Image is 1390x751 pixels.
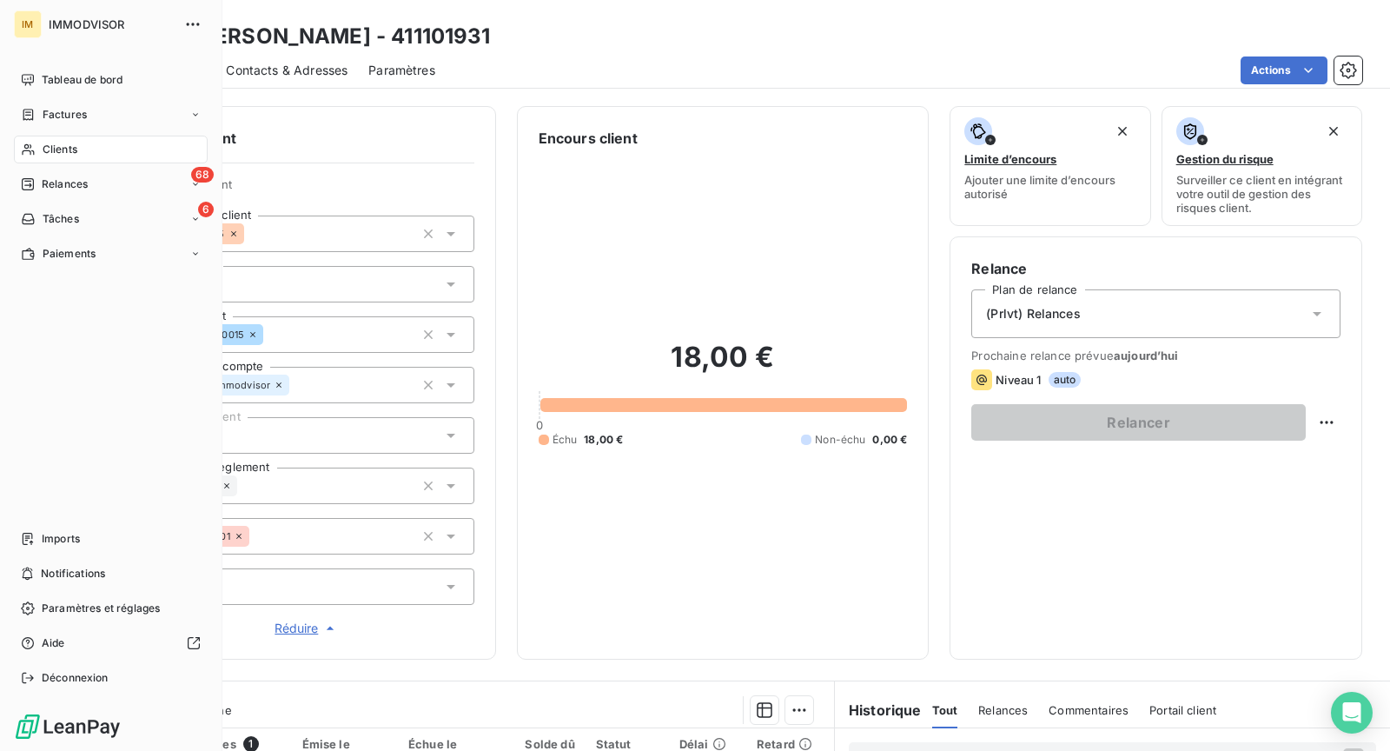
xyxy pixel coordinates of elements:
[14,66,208,94] a: Tableau de bord
[539,340,908,392] h2: 18,00 €
[191,167,214,183] span: 68
[41,566,105,582] span: Notifications
[14,595,208,622] a: Paramètres et réglages
[971,349,1340,362] span: Prochaine relance prévue
[964,152,1056,166] span: Limite d’encours
[1241,56,1327,84] button: Actions
[43,107,87,123] span: Factures
[835,700,922,721] h6: Historique
[1049,372,1082,388] span: auto
[289,377,303,393] input: Ajouter une valeur
[584,432,623,448] span: 18,00 €
[1331,692,1373,734] div: Open Intercom Messenger
[263,327,277,342] input: Ajouter une valeur
[105,128,474,149] h6: Informations client
[368,62,435,79] span: Paramètres
[408,737,493,751] div: Échue le
[536,418,543,432] span: 0
[679,737,736,751] div: Délai
[14,10,42,38] div: IM
[815,432,865,448] span: Non-échu
[42,176,88,192] span: Relances
[1176,173,1347,215] span: Surveiller ce client en intégrant votre outil de gestion des risques client.
[14,101,208,129] a: Factures
[237,478,251,494] input: Ajouter une valeur
[42,72,122,88] span: Tableau de bord
[302,737,387,751] div: Émise le
[539,128,638,149] h6: Encours client
[1049,703,1129,717] span: Commentaires
[757,737,824,751] div: Retard
[244,226,258,242] input: Ajouter une valeur
[1149,703,1216,717] span: Portail client
[14,525,208,553] a: Imports
[42,531,80,547] span: Imports
[1176,152,1274,166] span: Gestion du risque
[42,635,65,651] span: Aide
[43,211,79,227] span: Tâches
[43,142,77,157] span: Clients
[275,620,339,637] span: Réduire
[971,404,1306,441] button: Relancer
[249,528,263,544] input: Ajouter une valeur
[971,258,1340,279] h6: Relance
[950,106,1150,226] button: Limite d’encoursAjouter une limite d’encours autorisé
[932,703,958,717] span: Tout
[43,246,96,262] span: Paiements
[140,619,474,638] button: Réduire
[42,670,109,686] span: Déconnexion
[14,629,208,657] a: Aide
[14,136,208,163] a: Clients
[14,205,208,233] a: 6Tâches
[1114,349,1179,362] span: aujourd’hui
[42,601,160,616] span: Paramètres et réglages
[14,170,208,198] a: 68Relances
[553,432,578,448] span: Échu
[49,17,174,31] span: IMMODVISOR
[978,703,1028,717] span: Relances
[964,173,1135,201] span: Ajouter une limite d’encours autorisé
[596,737,659,751] div: Statut
[198,202,214,217] span: 6
[14,713,122,741] img: Logo LeanPay
[986,305,1080,322] span: (Prlvt) Relances
[514,737,574,751] div: Solde dû
[996,373,1041,387] span: Niveau 1
[153,21,491,52] h3: EI - [PERSON_NAME] - 411101931
[872,432,907,448] span: 0,00 €
[1162,106,1362,226] button: Gestion du risqueSurveiller ce client en intégrant votre outil de gestion des risques client.
[226,62,347,79] span: Contacts & Adresses
[14,240,208,268] a: Paiements
[140,177,474,202] span: Propriétés Client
